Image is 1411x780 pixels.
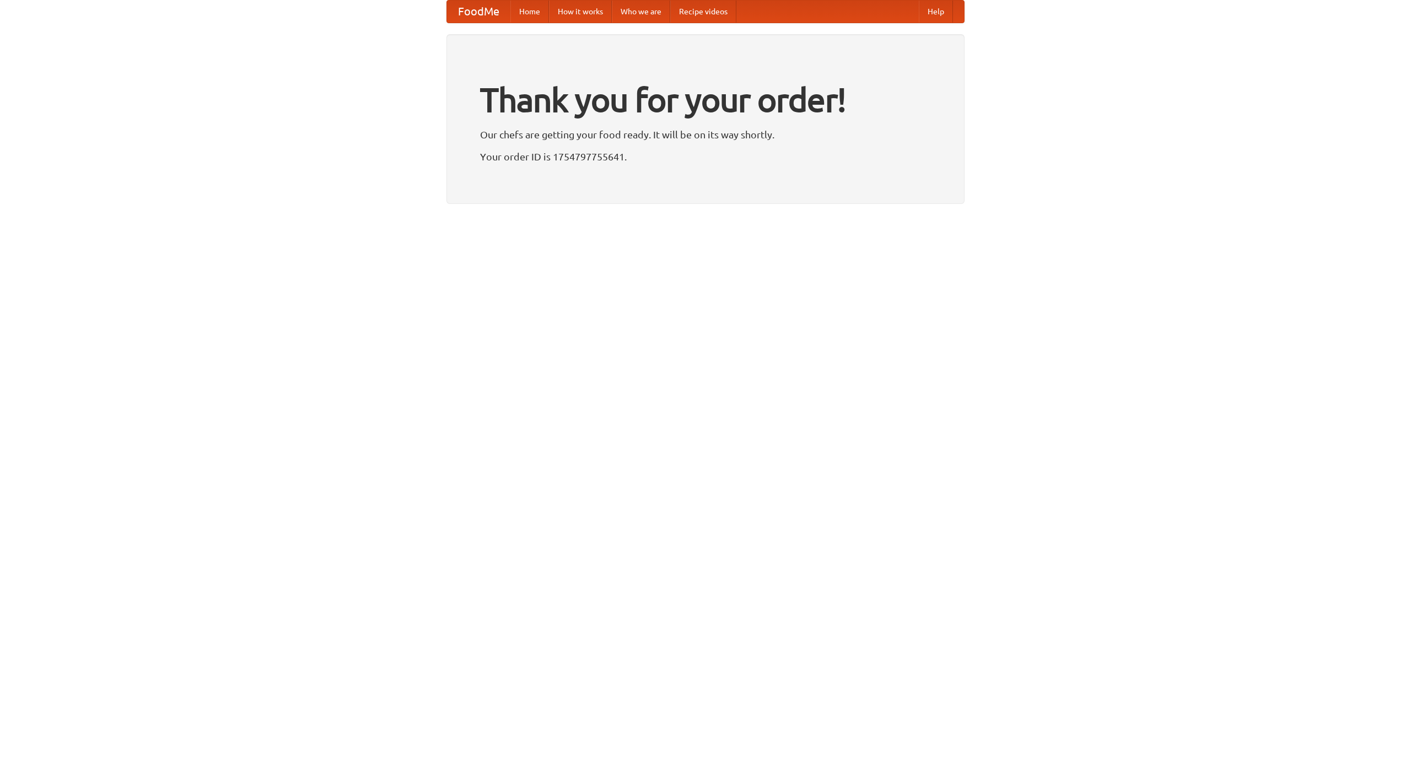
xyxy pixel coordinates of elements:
h1: Thank you for your order! [480,73,931,126]
p: Our chefs are getting your food ready. It will be on its way shortly. [480,126,931,143]
a: Recipe videos [670,1,736,23]
a: Who we are [612,1,670,23]
a: How it works [549,1,612,23]
a: Help [919,1,953,23]
a: FoodMe [447,1,510,23]
p: Your order ID is 1754797755641. [480,148,931,165]
a: Home [510,1,549,23]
